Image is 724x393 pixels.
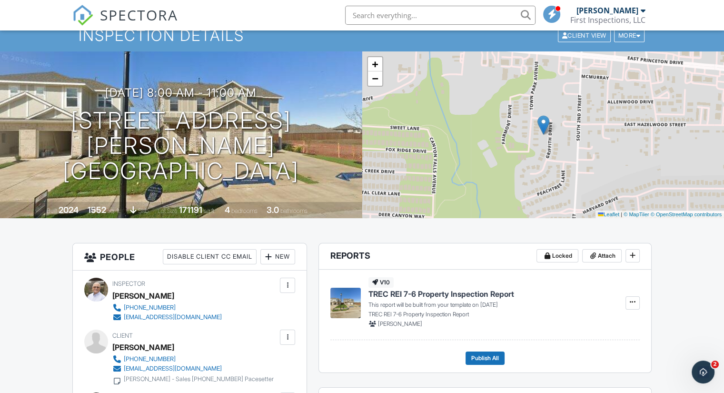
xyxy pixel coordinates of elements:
span: slab [138,207,149,214]
div: Client View [558,29,611,42]
span: sq. ft. [108,207,121,214]
span: SPECTORA [100,5,178,25]
h3: People [73,243,307,271]
a: Zoom in [368,57,382,71]
div: [PERSON_NAME] - Sales [PHONE_NUMBER] Pacesetter [124,375,274,383]
h3: [DATE] 8:00 am - 11:00 am [105,86,257,99]
div: 2024 [59,205,79,215]
a: [PHONE_NUMBER] [112,354,274,364]
a: © MapTiler [624,212,649,217]
span: Client [112,332,133,339]
span: + [372,58,378,70]
div: 1552 [88,205,106,215]
span: sq.ft. [204,207,216,214]
div: [EMAIL_ADDRESS][DOMAIN_NAME] [124,313,222,321]
h1: [STREET_ADDRESS][PERSON_NAME] [GEOGRAPHIC_DATA] [15,108,347,183]
span: Inspector [112,280,145,287]
div: [EMAIL_ADDRESS][DOMAIN_NAME] [124,365,222,373]
div: [PERSON_NAME] [112,340,174,354]
h1: Inspection Details [79,27,645,44]
span: Built [47,207,57,214]
a: Leaflet [598,212,619,217]
img: Marker [537,115,549,135]
a: Client View [557,31,613,39]
div: New [260,249,295,264]
span: − [372,72,378,84]
iframe: Intercom live chat [692,361,714,383]
div: [PHONE_NUMBER] [124,355,176,363]
a: [EMAIL_ADDRESS][DOMAIN_NAME] [112,312,222,322]
img: The Best Home Inspection Software - Spectora [72,5,93,26]
div: 4 [225,205,230,215]
span: bedrooms [231,207,258,214]
a: Zoom out [368,71,382,86]
div: [PERSON_NAME] [576,6,638,15]
div: [PHONE_NUMBER] [124,304,176,312]
a: [PHONE_NUMBER] [112,303,222,312]
span: | [621,212,622,217]
div: [PERSON_NAME] [112,289,174,303]
span: Lot Size [158,207,178,214]
span: 2 [711,361,719,368]
span: bathrooms [280,207,307,214]
a: SPECTORA [72,13,178,33]
a: © OpenStreetMap contributors [651,212,722,217]
div: First Inspections, LLC [570,15,645,25]
a: [EMAIL_ADDRESS][DOMAIN_NAME] [112,364,274,373]
div: Disable Client CC Email [163,249,257,264]
input: Search everything... [345,6,536,25]
div: 3.0 [267,205,279,215]
div: 171191 [179,205,202,215]
div: More [614,29,645,42]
